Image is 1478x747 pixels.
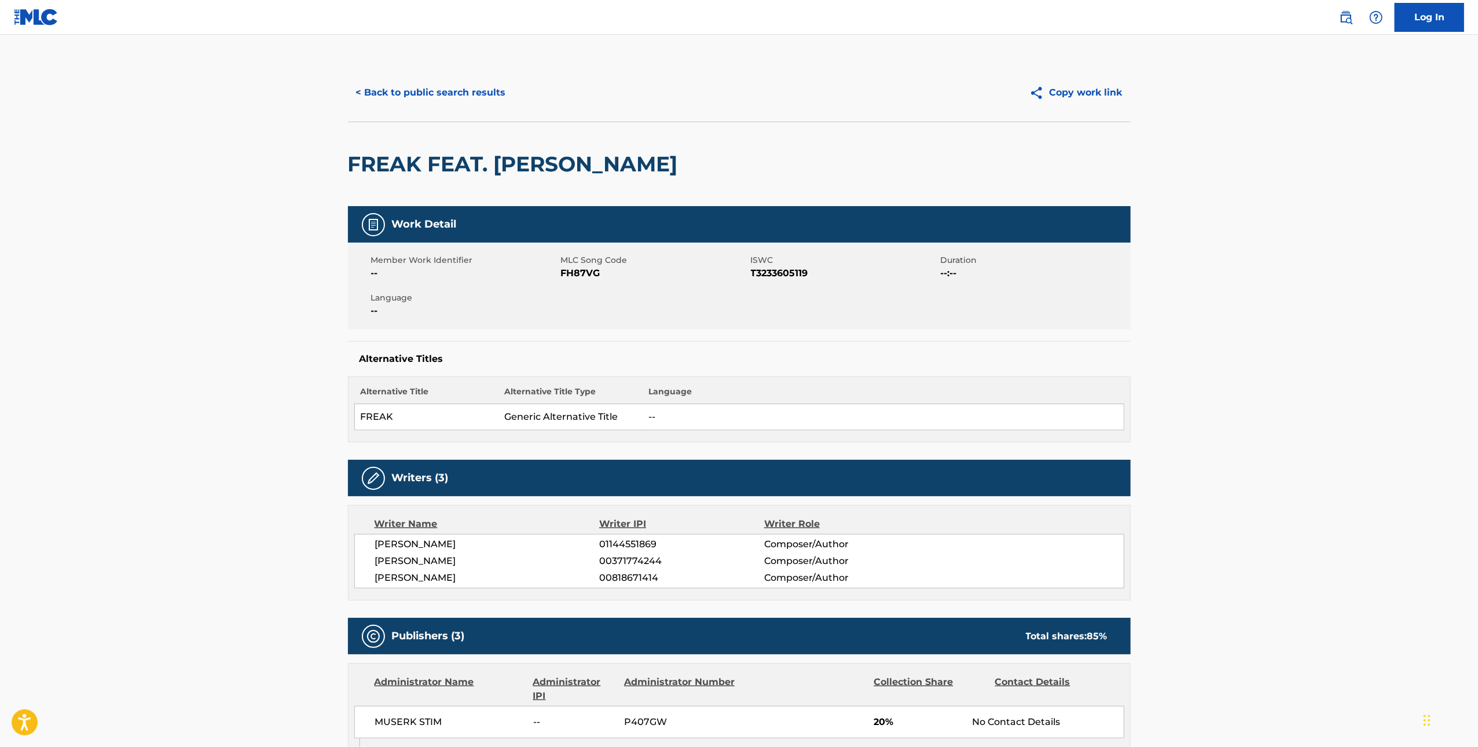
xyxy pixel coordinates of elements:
span: Language [371,292,558,304]
span: Composer/Author [764,537,914,551]
h5: Publishers (3) [392,629,465,643]
img: MLC Logo [14,9,58,25]
span: Composer/Author [764,554,914,568]
td: Generic Alternative Title [498,404,643,430]
h5: Alternative Titles [360,353,1119,365]
span: 01144551869 [599,537,764,551]
span: Member Work Identifier [371,254,558,266]
span: ISWC [751,254,938,266]
td: FREAK [354,404,498,430]
div: Administrator Name [375,675,525,703]
span: MLC Song Code [561,254,748,266]
img: search [1339,10,1353,24]
span: Composer/Author [764,571,914,585]
span: [PERSON_NAME] [375,571,600,585]
a: Public Search [1334,6,1358,29]
h5: Writers (3) [392,471,449,485]
h2: FREAK FEAT. [PERSON_NAME] [348,151,684,177]
div: Contact Details [995,675,1107,703]
th: Language [643,386,1124,404]
div: Writer IPI [599,517,764,531]
span: P407GW [624,715,736,729]
span: MUSERK STIM [375,715,525,729]
div: Administrator Number [624,675,736,703]
span: -- [371,304,558,318]
img: help [1369,10,1383,24]
a: Log In [1395,3,1464,32]
div: Total shares: [1026,629,1107,643]
span: [PERSON_NAME] [375,554,600,568]
div: No Contact Details [972,715,1123,729]
h5: Work Detail [392,218,457,231]
span: 00818671414 [599,571,764,585]
span: T3233605119 [751,266,938,280]
div: Writer Name [375,517,600,531]
span: -- [533,715,615,729]
span: --:-- [941,266,1128,280]
span: 00371774244 [599,554,764,568]
div: Writer Role [764,517,914,531]
span: 20% [874,715,963,729]
span: -- [371,266,558,280]
td: -- [643,404,1124,430]
img: Copy work link [1029,86,1050,100]
img: Publishers [366,629,380,643]
div: Drag [1424,703,1431,738]
img: Writers [366,471,380,485]
iframe: Chat Widget [1420,691,1478,747]
div: Help [1365,6,1388,29]
span: 85 % [1087,631,1107,642]
span: FH87VG [561,266,748,280]
th: Alternative Title Type [498,386,643,404]
span: Duration [941,254,1128,266]
th: Alternative Title [354,386,498,404]
span: [PERSON_NAME] [375,537,600,551]
button: < Back to public search results [348,78,514,107]
button: Copy work link [1021,78,1131,107]
img: Work Detail [366,218,380,232]
div: Administrator IPI [533,675,615,703]
div: Collection Share [874,675,986,703]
